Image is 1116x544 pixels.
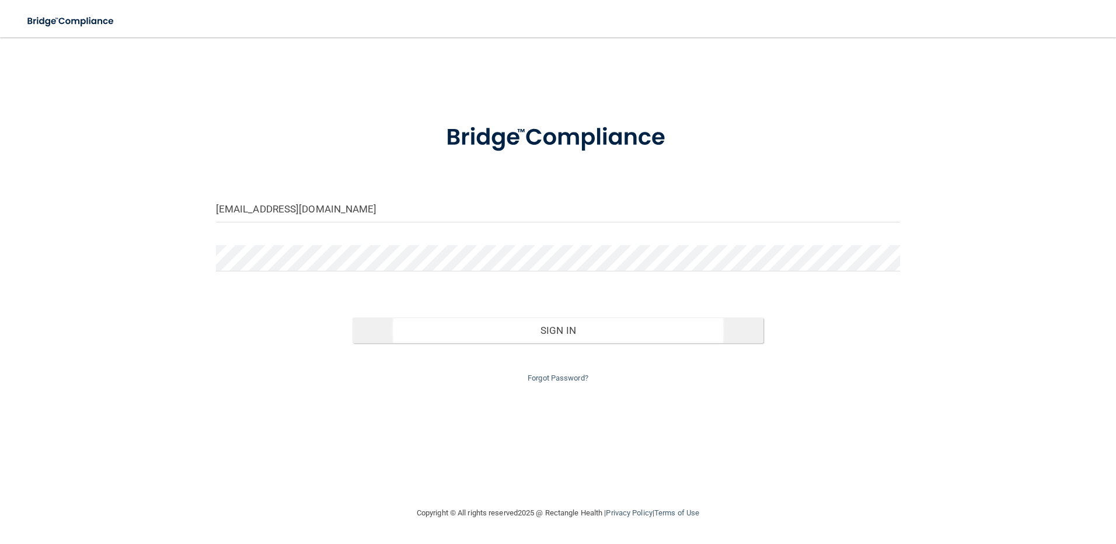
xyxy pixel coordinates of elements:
img: bridge_compliance_login_screen.278c3ca4.svg [18,9,125,33]
input: Email [216,196,901,222]
iframe: Drift Widget Chat Controller [914,461,1102,508]
a: Forgot Password? [528,374,588,382]
a: Terms of Use [654,508,699,517]
a: Privacy Policy [606,508,652,517]
button: Sign In [353,318,763,343]
div: Copyright © All rights reserved 2025 @ Rectangle Health | | [345,494,771,532]
img: bridge_compliance_login_screen.278c3ca4.svg [422,107,694,168]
